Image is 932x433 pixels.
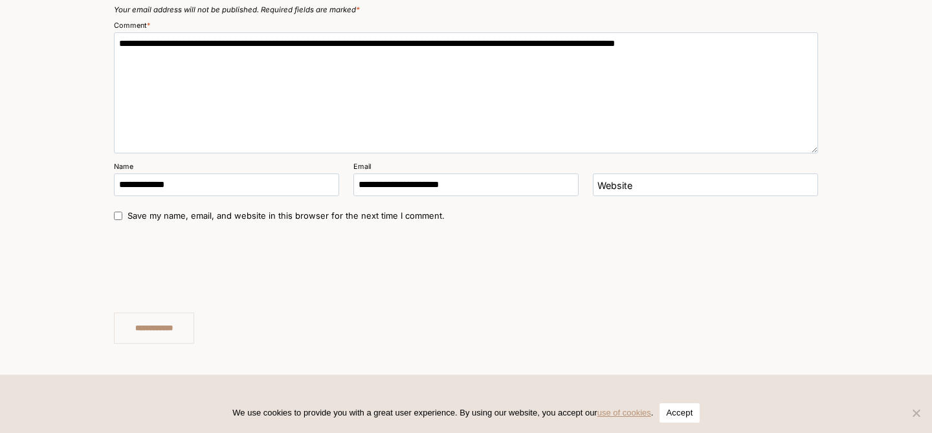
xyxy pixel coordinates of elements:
[597,180,632,195] label: Website
[261,5,360,14] span: Required fields are marked
[597,408,651,417] a: use of cookies
[114,162,133,173] label: Name
[593,173,818,196] input: Website
[114,21,150,32] label: Comment
[232,406,653,419] span: We use cookies to provide you with a great user experience. By using our website, you accept our .
[353,173,579,196] input: Email
[353,162,371,173] label: Email
[909,406,922,419] span: No
[660,403,699,423] button: Accept
[122,210,445,221] label: Save my name, email, and website in this browser for the next time I comment.
[114,241,311,292] iframe: reCAPTCHA
[114,5,259,14] span: Your email address will not be published.
[114,173,339,196] input: Name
